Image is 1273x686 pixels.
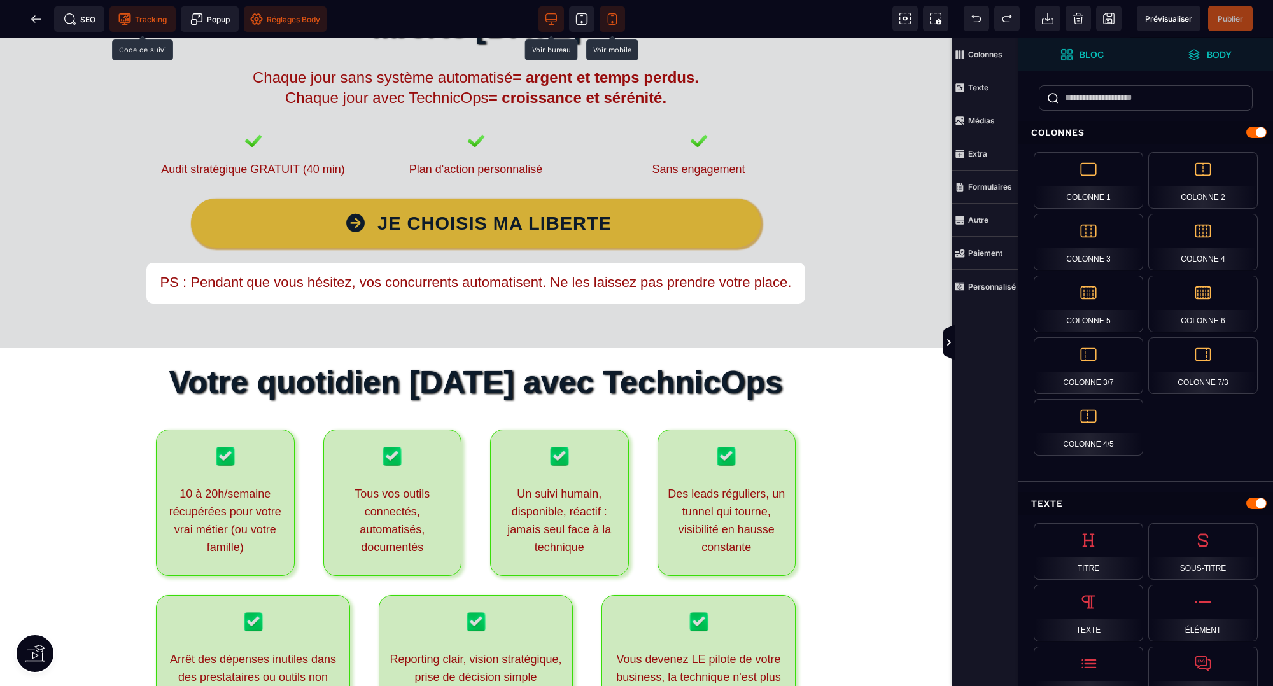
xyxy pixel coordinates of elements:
[1080,50,1104,59] strong: Bloc
[137,319,815,369] h1: Votre quotidien [DATE] avec TechnicOps
[968,149,987,158] strong: Extra
[1146,38,1273,71] span: Ouvrir les calques
[952,204,1018,237] span: Autre
[968,248,1002,258] strong: Paiement
[668,444,786,521] text: Des leads réguliers, un tunnel qui tourne, visibilité en hausse constante
[1096,6,1122,31] span: Enregistrer
[1034,523,1143,580] div: Titre
[569,6,594,32] span: Voir tablette
[24,6,49,32] span: Retour
[243,92,264,113] img: e28503d4fef84dbdd87dafe97494da3f_icons8-coche-emoji-48.png
[994,6,1020,31] span: Rétablir
[1148,214,1258,270] div: Colonne 4
[1018,492,1273,515] div: Texte
[716,408,736,428] img: 6faf490a4239a923e84d9343f87090b0_check_3d.png
[250,13,320,25] span: Réglages Body
[190,13,230,25] span: Popup
[952,38,1018,71] span: Colonnes
[1034,585,1143,641] div: Texte
[1148,523,1258,580] div: Sous-titre
[1148,276,1258,332] div: Colonne 6
[549,408,570,428] img: 6faf490a4239a923e84d9343f87090b0_check_3d.png
[892,6,918,31] span: Voir les composants
[952,237,1018,270] span: Paiement
[689,92,709,113] img: e28503d4fef84dbdd87dafe97494da3f_icons8-coche-emoji-48.png
[64,13,95,25] span: SEO
[109,6,176,32] span: Code de suivi
[1034,337,1143,394] div: Colonne 3/7
[1218,14,1243,24] span: Publier
[243,573,264,594] img: 6faf490a4239a923e84d9343f87090b0_check_3d.png
[538,6,564,32] span: Voir bureau
[1034,152,1143,209] div: Colonne 1
[1018,324,1031,362] span: Afficher les vues
[215,408,236,428] img: 6faf490a4239a923e84d9343f87090b0_check_3d.png
[1208,6,1253,31] span: Enregistrer le contenu
[964,6,989,31] span: Défaire
[968,83,988,92] strong: Texte
[1034,276,1143,332] div: Colonne 5
[244,6,327,32] span: Favicon
[952,137,1018,171] span: Extra
[382,408,402,428] img: 6faf490a4239a923e84d9343f87090b0_check_3d.png
[334,444,452,521] text: Tous vos outils connectés, automatisés, documentés
[601,122,796,141] text: Sans engagement
[166,444,285,521] text: 10 à 20h/semaine récupérées pour votre vrai métier (ou votre famille)
[466,92,486,113] img: e28503d4fef84dbdd87dafe97494da3f_icons8-coche-emoji-48.png
[466,573,486,594] img: 6faf490a4239a923e84d9343f87090b0_check_3d.png
[156,122,350,141] text: Audit stratégique GRATUIT (40 min)
[952,171,1018,204] span: Formulaires
[600,6,625,32] span: Voir mobile
[512,31,699,48] b: = argent et temps perdus.
[968,116,995,125] strong: Médias
[1035,6,1060,31] span: Importer
[191,160,761,209] button: JE CHOISIS MA LIBERTE
[1034,214,1143,270] div: Colonne 3
[1018,38,1146,71] span: Ouvrir les blocs
[159,231,792,258] text: PS : Pendant que vous hésitez, vos concurrents automatisent. Ne les laissez pas prendre votre place.
[54,6,104,32] span: Métadata SEO
[489,51,667,68] b: = croissance et sérénité.
[968,215,988,225] strong: Autre
[952,104,1018,137] span: Médias
[952,71,1018,104] span: Texte
[1137,6,1200,31] span: Aperçu
[1066,6,1091,31] span: Nettoyage
[968,182,1012,192] strong: Formulaires
[389,609,563,651] text: Reporting clair, vision stratégique, prise de décision simple
[1034,399,1143,456] div: Colonne 4/5
[1207,50,1232,59] strong: Body
[379,122,573,141] text: Plan d'action personnalisé
[500,444,619,521] text: Un suivi humain, disponible, réactif : jamais seul face à la technique
[1148,152,1258,209] div: Colonne 2
[689,573,709,594] img: 6faf490a4239a923e84d9343f87090b0_check_3d.png
[137,26,815,73] text: Chaque jour sans système automatisé Chaque jour avec TechnicOps
[968,50,1002,59] strong: Colonnes
[1145,14,1192,24] span: Prévisualiser
[952,270,1018,303] span: Personnalisé
[181,6,239,32] span: Créer une alerte modale
[166,609,340,669] text: Arrêt des dépenses inutiles dans des prestataires ou outils non adaptés
[612,609,785,669] text: Vous devenez LE pilote de votre business, la technique n'est plus un frein
[118,13,167,25] span: Tracking
[1148,337,1258,394] div: Colonne 7/3
[968,282,1016,291] strong: Personnalisé
[1018,121,1273,144] div: Colonnes
[923,6,948,31] span: Capture d'écran
[1148,585,1258,641] div: Élément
